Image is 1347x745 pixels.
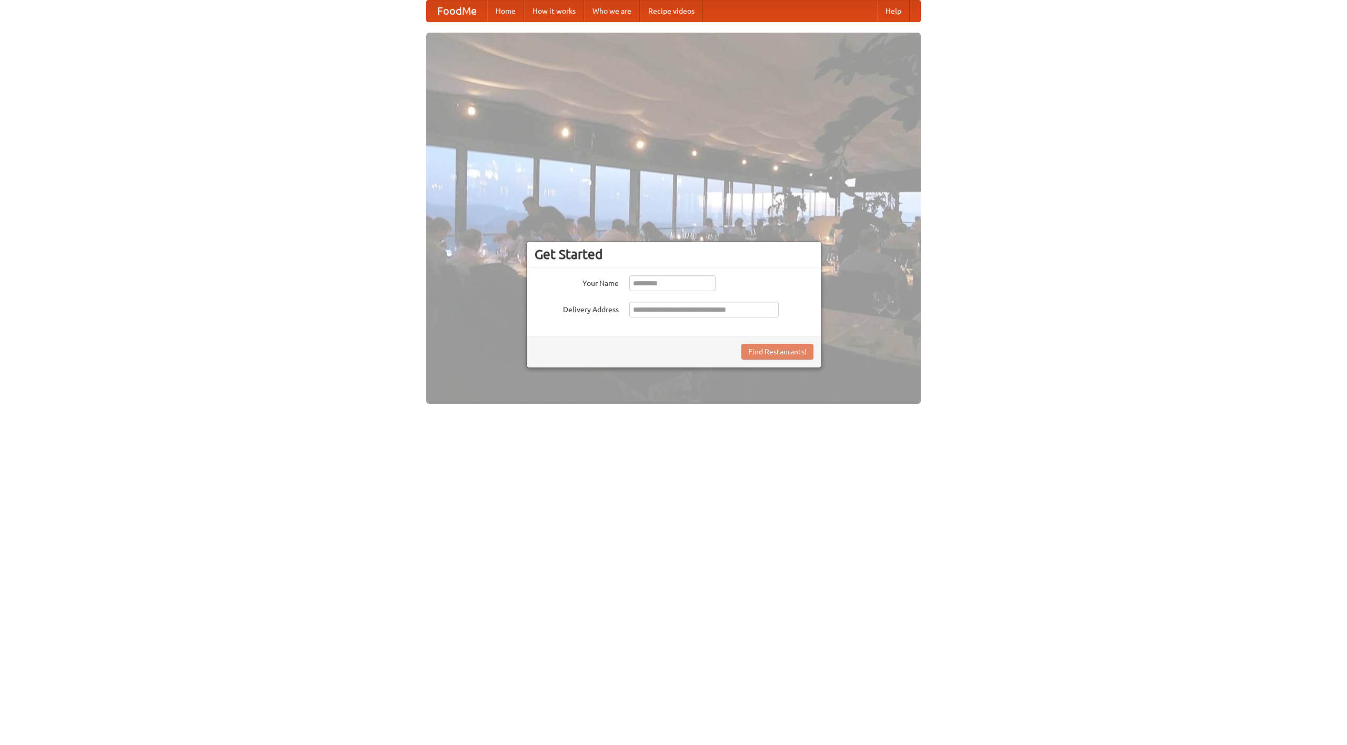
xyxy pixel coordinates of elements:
label: Delivery Address [535,302,619,315]
label: Your Name [535,275,619,289]
button: Find Restaurants! [741,344,813,360]
h3: Get Started [535,246,813,262]
a: Home [487,1,524,22]
a: FoodMe [427,1,487,22]
a: How it works [524,1,584,22]
a: Who we are [584,1,640,22]
a: Help [877,1,910,22]
a: Recipe videos [640,1,703,22]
